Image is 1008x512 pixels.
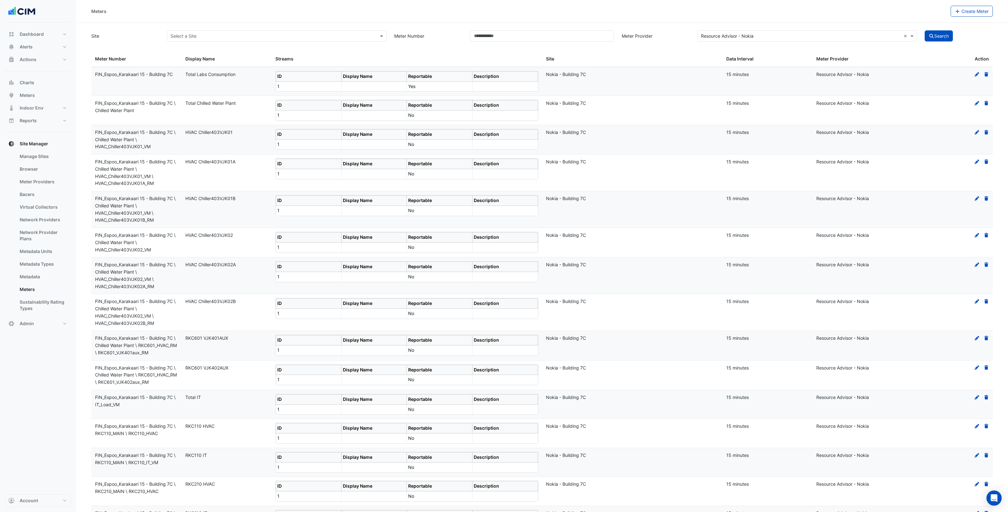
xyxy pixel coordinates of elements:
[407,262,472,272] th: Reportable
[816,395,869,400] span: Resource Advisor - Nokia
[341,129,407,139] th: Display Name
[341,100,407,111] th: Display Name
[8,56,15,63] app-icon: Actions
[276,129,342,139] th: ID
[726,100,749,106] span: 15 minutes
[276,394,342,404] th: ID
[8,31,15,37] app-icon: Dashboard
[276,196,342,206] th: ID
[185,452,207,458] span: RKC110 IT
[407,81,472,92] td: Yes
[276,262,342,272] th: ID
[407,335,472,345] th: Reportable
[95,452,176,465] span: FIN_Espoo_Karakaari 15 - Building 7C \ RKC110_MAIN \ RKC110_IT_VM
[546,395,586,400] span: Nokia - Building 7C
[8,141,15,147] app-icon: Site Manager
[407,129,472,139] th: Reportable
[5,28,71,41] button: Dashboard
[407,462,472,472] td: No
[472,232,538,243] th: Description
[20,117,37,124] span: Reports
[726,232,749,238] span: 15 minutes
[472,159,538,169] th: Description
[726,395,749,400] span: 15 minutes
[95,196,176,223] span: FIN_Espoo_Karakaari 15 - Building 7C \ Chilled Water Plant \ HVAC_Chiller403VJK01_VM \ HVAC_Chill...
[951,6,993,17] button: Create Meter
[8,92,15,98] app-icon: Meters
[407,394,472,404] th: Reportable
[341,365,407,375] th: Display Name
[277,274,279,279] span: 1
[546,299,586,304] span: Nokia - Building 7C
[20,497,38,504] span: Account
[546,56,554,61] span: Site
[816,335,869,341] span: Resource Advisor - Nokia
[277,311,279,316] span: 1
[185,299,236,304] span: HVAC Chiller403VJK02B
[8,5,36,18] img: Company Logo
[472,299,538,309] th: Description
[95,262,176,289] span: FIN_Espoo_Karakaari 15 - Building 7C \ Chilled Water Plant \ HVAC_Chiller403VJK02_VM \ HVAC_Chill...
[407,433,472,444] td: No
[984,159,989,164] a: Delete
[472,481,538,491] th: Description
[277,377,279,382] span: 1
[546,159,586,164] span: Nokia - Building 7C
[277,84,279,89] span: 1
[15,150,71,163] a: Manage Sites
[816,56,849,61] span: Meter Provider
[5,137,71,150] button: Site Manager
[20,92,35,98] span: Meters
[5,53,71,66] button: Actions
[277,171,279,176] span: 1
[15,226,71,245] a: Network Provider Plans
[407,272,472,282] td: No
[341,394,407,404] th: Display Name
[407,169,472,179] td: No
[20,56,36,63] span: Actions
[984,395,989,400] a: Delete
[15,296,71,315] a: Sustainability Rating Types
[407,196,472,206] th: Reportable
[472,129,538,139] th: Description
[276,299,342,309] th: ID
[277,244,279,250] span: 1
[394,30,424,41] label: Meter Number
[5,494,71,507] button: Account
[546,423,586,429] span: Nokia - Building 7C
[726,72,749,77] span: 15 minutes
[95,423,176,436] span: FIN_Espoo_Karakaari 15 - Building 7C \ RKC110_MAIN \ RKC110_HVAC
[185,365,228,370] span: RKC601 VJK402AUX
[8,44,15,50] app-icon: Alerts
[546,196,586,201] span: Nokia - Building 7C
[276,452,342,462] th: ID
[816,365,869,370] span: Resource Advisor - Nokia
[95,232,176,252] span: FIN_Espoo_Karakaari 15 - Building 7C \ Chilled Water Plant \ HVAC_Chiller403VJK02_VM
[407,365,472,375] th: Reportable
[407,452,472,462] th: Reportable
[15,283,71,296] a: Meters
[276,71,342,81] th: ID
[472,423,538,433] th: Description
[20,105,43,111] span: Indoor Env
[546,100,586,106] span: Nokia - Building 7C
[15,175,71,188] a: Meter Providers
[95,72,173,77] span: FIN_Espoo_Karakaari 15 - Building 7C
[726,159,749,164] span: 15 minutes
[185,262,236,267] span: HVAC Chiller403VJK02A
[925,30,953,41] button: Search
[277,407,279,412] span: 1
[986,490,1002,506] div: Open Intercom Messenger
[20,44,33,50] span: Alerts
[185,335,228,341] span: RKC601 VJK401AUX
[961,9,989,14] span: Create Meter
[15,245,71,258] a: Metadata Units
[20,79,34,86] span: Charts
[407,491,472,502] td: No
[276,100,342,111] th: ID
[546,481,586,487] span: Nokia - Building 7C
[726,481,749,487] span: 15 minutes
[8,79,15,86] app-icon: Charts
[984,232,989,238] a: Delete
[546,452,586,458] span: Nokia - Building 7C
